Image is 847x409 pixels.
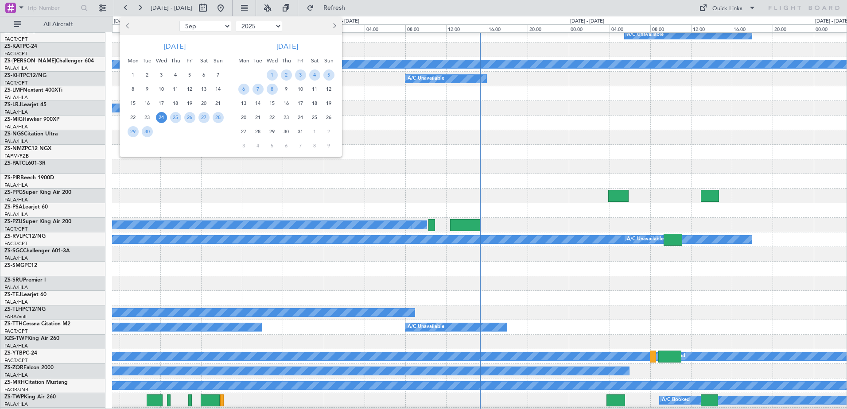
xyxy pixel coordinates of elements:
[197,54,211,68] div: Sat
[128,112,139,123] span: 22
[211,54,225,68] div: Sun
[253,98,264,109] span: 14
[154,96,168,110] div: 17-9-2025
[295,69,306,81] span: 3
[168,54,183,68] div: Thu
[183,68,197,82] div: 5-9-2025
[237,96,251,110] div: 13-10-2025
[211,82,225,96] div: 14-9-2025
[323,112,334,123] span: 26
[281,84,292,95] span: 9
[267,69,278,81] span: 1
[198,84,210,95] span: 13
[237,124,251,139] div: 27-10-2025
[251,124,265,139] div: 28-10-2025
[156,112,167,123] span: 24
[329,19,339,33] button: Next month
[279,54,293,68] div: Thu
[183,54,197,68] div: Fri
[295,126,306,137] span: 31
[267,98,278,109] span: 15
[140,68,154,82] div: 2-9-2025
[168,82,183,96] div: 11-9-2025
[154,82,168,96] div: 10-9-2025
[279,68,293,82] div: 2-10-2025
[307,124,322,139] div: 1-11-2025
[238,84,249,95] span: 6
[265,139,279,153] div: 5-11-2025
[154,68,168,82] div: 3-9-2025
[309,140,320,151] span: 8
[309,112,320,123] span: 25
[198,98,210,109] span: 20
[156,69,167,81] span: 3
[253,84,264,95] span: 7
[267,140,278,151] span: 5
[253,112,264,123] span: 21
[251,96,265,110] div: 14-10-2025
[307,96,322,110] div: 18-10-2025
[126,96,140,110] div: 15-9-2025
[183,96,197,110] div: 19-9-2025
[322,110,336,124] div: 26-10-2025
[265,82,279,96] div: 8-10-2025
[211,96,225,110] div: 21-9-2025
[126,68,140,82] div: 1-9-2025
[238,112,249,123] span: 20
[267,84,278,95] span: 8
[323,140,334,151] span: 9
[213,98,224,109] span: 21
[279,96,293,110] div: 16-10-2025
[323,69,334,81] span: 5
[323,84,334,95] span: 12
[322,82,336,96] div: 12-10-2025
[184,112,195,123] span: 26
[322,124,336,139] div: 2-11-2025
[213,84,224,95] span: 14
[140,124,154,139] div: 30-9-2025
[197,110,211,124] div: 27-9-2025
[265,124,279,139] div: 29-10-2025
[307,68,322,82] div: 4-10-2025
[170,84,181,95] span: 11
[197,96,211,110] div: 20-9-2025
[156,84,167,95] span: 10
[307,139,322,153] div: 8-11-2025
[281,98,292,109] span: 16
[279,82,293,96] div: 9-10-2025
[170,98,181,109] span: 18
[279,110,293,124] div: 23-10-2025
[154,110,168,124] div: 24-9-2025
[211,110,225,124] div: 28-9-2025
[128,98,139,109] span: 15
[309,84,320,95] span: 11
[142,69,153,81] span: 2
[154,54,168,68] div: Wed
[309,98,320,109] span: 18
[251,139,265,153] div: 4-11-2025
[281,126,292,137] span: 30
[213,112,224,123] span: 28
[170,112,181,123] span: 25
[128,84,139,95] span: 8
[128,126,139,137] span: 29
[293,110,307,124] div: 24-10-2025
[265,96,279,110] div: 15-10-2025
[295,98,306,109] span: 17
[295,140,306,151] span: 7
[322,96,336,110] div: 19-10-2025
[279,139,293,153] div: 6-11-2025
[267,112,278,123] span: 22
[309,126,320,137] span: 1
[140,96,154,110] div: 16-9-2025
[265,110,279,124] div: 22-10-2025
[142,84,153,95] span: 9
[126,124,140,139] div: 29-9-2025
[322,139,336,153] div: 9-11-2025
[168,110,183,124] div: 25-9-2025
[142,126,153,137] span: 30
[322,68,336,82] div: 5-10-2025
[236,21,282,31] select: Select year
[307,54,322,68] div: Sat
[293,82,307,96] div: 10-10-2025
